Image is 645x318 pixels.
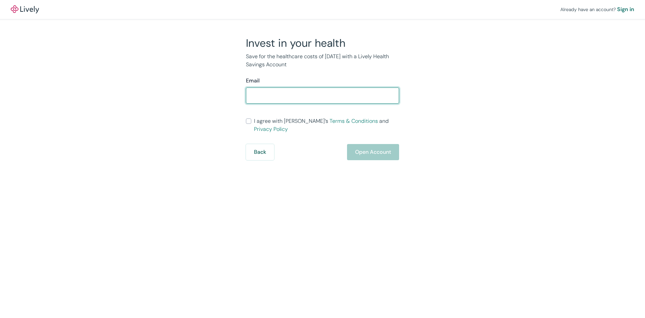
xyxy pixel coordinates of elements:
h2: Invest in your health [246,36,399,50]
a: Sign in [617,5,634,13]
div: Already have an account? [560,5,634,13]
p: Save for the healthcare costs of [DATE] with a Lively Health Savings Account [246,52,399,69]
label: Email [246,77,260,85]
span: I agree with [PERSON_NAME]’s and [254,117,399,133]
img: Lively [11,5,39,13]
button: Back [246,144,274,160]
a: Privacy Policy [254,126,288,133]
a: LivelyLively [11,5,39,13]
a: Terms & Conditions [330,117,378,125]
